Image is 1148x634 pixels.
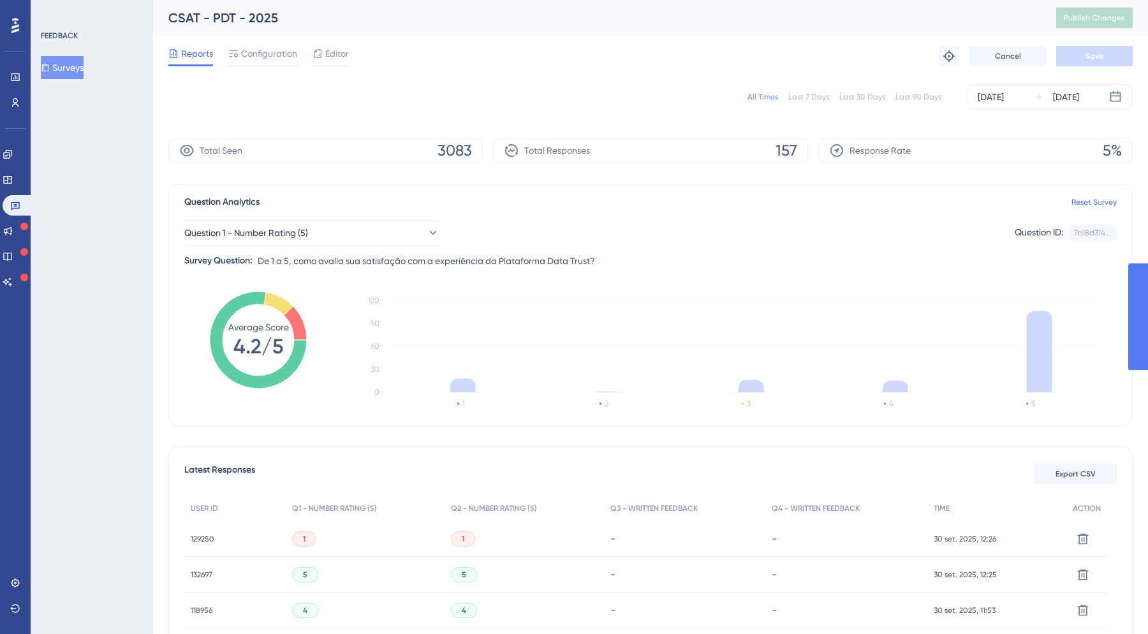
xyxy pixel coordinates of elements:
text: 4 [889,399,894,408]
span: 3083 [438,140,472,161]
div: Last 90 Days [895,92,941,102]
text: 2 [605,399,608,408]
div: Question ID: [1015,225,1063,241]
span: Save [1085,51,1103,61]
span: Total Responses [524,143,590,158]
span: 5 [462,570,466,580]
span: Configuration [241,46,297,61]
span: 30 set. 2025, 12:26 [934,534,996,544]
div: FEEDBACK [41,31,78,41]
span: 132697 [191,570,212,580]
span: Q1 - NUMBER RATING (5) [292,503,377,513]
span: 4 [303,605,307,616]
div: Last 30 Days [839,92,885,102]
iframe: UserGuiding AI Assistant Launcher [1094,584,1133,622]
div: 7b18d314... [1074,228,1111,238]
tspan: 4.2/5 [233,334,283,358]
span: Cancel [995,51,1021,61]
text: 3 [747,399,751,408]
div: CSAT - PDT - 2025 [168,9,1024,27]
button: Export CSV [1034,464,1117,484]
span: Q2 - NUMBER RATING (5) [451,503,537,513]
span: Editor [325,46,349,61]
span: 1 [462,534,464,544]
span: 129250 [191,534,214,544]
div: [DATE] [978,89,1004,105]
span: 30 set. 2025, 11:53 [934,605,996,616]
div: All Times [747,92,778,102]
div: - [610,533,759,545]
button: Cancel [969,46,1046,66]
span: Reports [181,46,213,61]
tspan: 90 [371,319,379,328]
tspan: 30 [371,365,379,374]
button: Save [1056,46,1133,66]
tspan: 0 [374,388,379,397]
span: USER ID [191,503,218,513]
span: 157 [776,140,797,161]
span: TIME [934,503,950,513]
tspan: 120 [368,296,379,305]
a: Reset Survey [1071,197,1117,207]
span: 1 [303,534,305,544]
span: 118956 [191,605,212,616]
span: 30 set. 2025, 12:25 [934,570,997,580]
span: Response Rate [850,143,911,158]
button: Surveys [41,56,84,79]
span: Latest Responses [184,462,255,485]
div: - [772,568,921,580]
tspan: Average Score [228,322,289,332]
span: Publish Changes [1064,13,1125,23]
span: Export CSV [1056,469,1096,479]
span: 5% [1103,140,1122,161]
div: Last 7 Days [788,92,829,102]
div: - [610,604,759,616]
div: - [772,533,921,545]
div: Survey Question: [184,253,253,269]
span: Q3 - WRITTEN FEEDBACK [610,503,698,513]
span: 4 [462,605,466,616]
tspan: 60 [371,342,379,351]
text: 1 [462,399,465,408]
span: Total Seen [200,143,242,158]
div: [DATE] [1053,89,1079,105]
text: 5 [1031,399,1035,408]
button: Publish Changes [1056,8,1133,28]
div: - [772,604,921,616]
button: Question 1 - Number Rating (5) [184,220,439,246]
span: Q4 - WRITTEN FEEDBACK [772,503,860,513]
span: 5 [303,570,307,580]
div: - [610,568,759,580]
span: De 1 a 5, como avalia sua satisfação com a experiência da Plataforma Data Trust? [258,253,595,269]
span: Question Analytics [184,195,260,210]
span: Question 1 - Number Rating (5) [184,225,308,240]
span: ACTION [1073,503,1101,513]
